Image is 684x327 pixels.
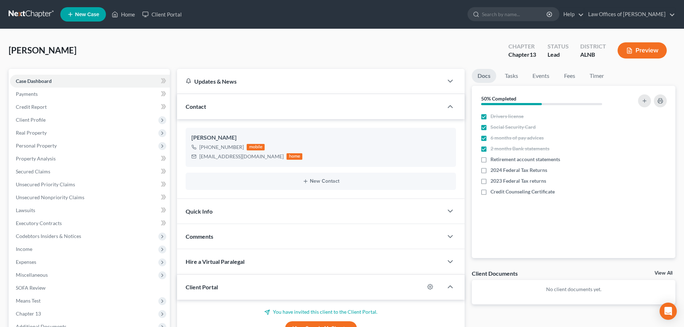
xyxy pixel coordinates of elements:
span: Payments [16,91,38,97]
span: Secured Claims [16,168,50,174]
a: Credit Report [10,101,170,113]
div: Status [548,42,569,51]
span: Executory Contracts [16,220,62,226]
div: ALNB [580,51,606,59]
div: [EMAIL_ADDRESS][DOMAIN_NAME] [199,153,284,160]
span: Unsecured Priority Claims [16,181,75,187]
span: Drivers license [490,113,524,120]
span: Case Dashboard [16,78,52,84]
span: Chapter 13 [16,310,41,317]
span: Quick Info [186,208,213,215]
span: Property Analysis [16,155,56,162]
span: Contact [186,103,206,110]
a: Timer [584,69,610,83]
a: Fees [558,69,581,83]
a: Docs [472,69,496,83]
a: Events [527,69,555,83]
a: Executory Contracts [10,217,170,230]
span: Social Security Card [490,123,536,131]
span: Personal Property [16,143,57,149]
div: [PHONE_NUMBER] [199,144,244,151]
span: Comments [186,233,213,240]
span: SOFA Review [16,285,46,291]
a: Home [108,8,139,21]
div: [PERSON_NAME] [191,134,450,142]
a: Law Offices of [PERSON_NAME] [585,8,675,21]
p: No client documents yet. [478,286,670,293]
p: You have invited this client to the Client Portal. [186,308,456,316]
button: New Contact [191,178,450,184]
span: Codebtors Insiders & Notices [16,233,81,239]
a: View All [655,271,673,276]
div: Lead [548,51,569,59]
a: Unsecured Nonpriority Claims [10,191,170,204]
span: Client Portal [186,284,218,290]
a: Payments [10,88,170,101]
div: Updates & News [186,78,434,85]
span: 2 months Bank statements [490,145,549,152]
span: Retirement account statements [490,156,560,163]
div: mobile [247,144,265,150]
span: Hire a Virtual Paralegal [186,258,245,265]
span: [PERSON_NAME] [9,45,76,55]
span: New Case [75,12,99,17]
a: Case Dashboard [10,75,170,88]
button: Preview [618,42,667,59]
div: home [287,153,302,160]
span: Client Profile [16,117,46,123]
span: Income [16,246,32,252]
input: Search by name... [482,8,548,21]
a: Help [560,8,584,21]
span: Lawsuits [16,207,35,213]
strong: 50% Completed [481,95,516,102]
span: Unsecured Nonpriority Claims [16,194,84,200]
span: Means Test [16,298,41,304]
a: Tasks [499,69,524,83]
span: Expenses [16,259,36,265]
div: Chapter [508,51,536,59]
div: Chapter [508,42,536,51]
div: Open Intercom Messenger [660,303,677,320]
a: Unsecured Priority Claims [10,178,170,191]
a: Property Analysis [10,152,170,165]
a: Secured Claims [10,165,170,178]
a: Lawsuits [10,204,170,217]
span: 13 [530,51,536,58]
a: SOFA Review [10,281,170,294]
span: Miscellaneous [16,272,48,278]
span: Credit Report [16,104,47,110]
span: 2023 Federal Tax returns [490,177,546,184]
div: District [580,42,606,51]
span: 6 months of pay advices [490,134,544,141]
div: Client Documents [472,270,518,277]
span: Credit Counseling Certificate [490,188,555,195]
span: 2024 Federal Tax Returns [490,167,547,174]
span: Real Property [16,130,47,136]
a: Client Portal [139,8,185,21]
